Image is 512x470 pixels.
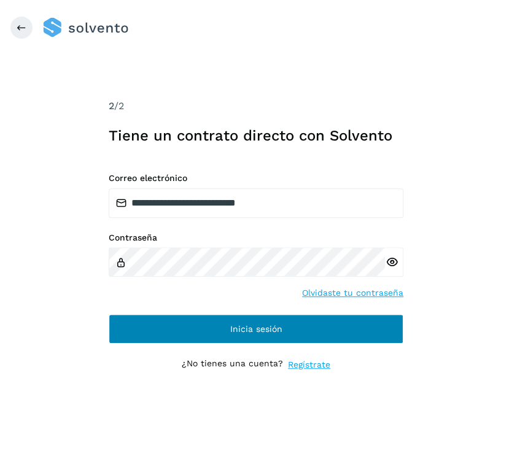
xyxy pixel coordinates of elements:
[288,358,330,371] a: Regístrate
[109,127,403,145] h1: Tiene un contrato directo con Solvento
[109,100,114,112] span: 2
[109,233,403,243] label: Contraseña
[182,358,283,371] p: ¿No tienes una cuenta?
[109,314,403,344] button: Inicia sesión
[109,99,403,114] div: /2
[230,325,282,333] span: Inicia sesión
[302,287,403,299] a: Olvidaste tu contraseña
[109,173,403,183] label: Correo electrónico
